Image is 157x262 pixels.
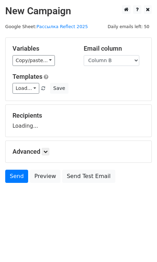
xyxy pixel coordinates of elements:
h5: Email column [84,45,144,52]
h5: Variables [13,45,73,52]
h2: New Campaign [5,5,152,17]
div: Loading... [13,112,144,130]
small: Google Sheet: [5,24,88,29]
a: Daily emails left: 50 [105,24,152,29]
a: Рассылка Reflect 2025 [36,24,88,29]
a: Copy/paste... [13,55,55,66]
h5: Advanced [13,148,144,155]
a: Send [5,170,28,183]
a: Templates [13,73,42,80]
h5: Recipients [13,112,144,119]
a: Preview [30,170,60,183]
button: Save [50,83,68,94]
a: Load... [13,83,39,94]
a: Send Test Email [62,170,115,183]
span: Daily emails left: 50 [105,23,152,31]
